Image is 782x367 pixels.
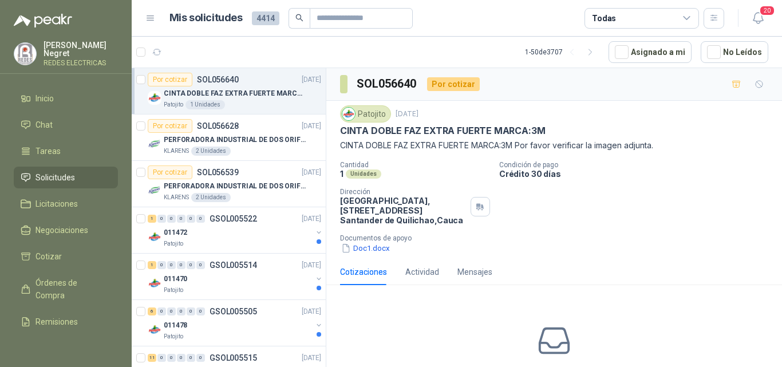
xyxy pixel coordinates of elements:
h1: Mis solicitudes [169,10,243,26]
div: 0 [157,261,166,269]
h3: SOL056640 [357,75,418,93]
div: 0 [167,261,176,269]
div: Todas [592,12,616,25]
img: Company Logo [148,277,161,290]
span: Chat [35,119,53,131]
p: GSOL005505 [210,307,257,315]
img: Company Logo [148,91,161,105]
div: 0 [177,261,185,269]
img: Company Logo [14,43,36,65]
a: Tareas [14,140,118,162]
p: 011478 [164,320,187,331]
a: Negociaciones [14,219,118,241]
a: Por cotizarSOL056539[DATE] Company LogoPERFORADORA INDUSTRIAL DE DOS ORIFICIOSKLARENS2 Unidades [132,161,326,207]
div: 1 - 50 de 3707 [525,43,599,61]
p: REDES ELECTRICAS [44,60,118,66]
a: Chat [14,114,118,136]
span: Órdenes de Compra [35,277,107,302]
div: 0 [177,354,185,362]
img: Company Logo [148,323,161,337]
p: GSOL005515 [210,354,257,362]
p: KLARENS [164,193,189,202]
p: PERFORADORA INDUSTRIAL DE DOS ORIFICIOS [164,135,306,145]
p: [DATE] [302,121,321,132]
div: 0 [187,215,195,223]
div: 0 [157,354,166,362]
p: [GEOGRAPHIC_DATA], [STREET_ADDRESS] Santander de Quilichao , Cauca [340,196,466,225]
span: Inicio [35,92,54,105]
div: Por cotizar [427,77,480,91]
p: PERFORADORA INDUSTRIAL DE DOS ORIFICIOS [164,181,306,192]
div: 0 [167,354,176,362]
button: Doc1.docx [340,242,391,254]
a: Por cotizarSOL056628[DATE] Company LogoPERFORADORA INDUSTRIAL DE DOS ORIFICIOSKLARENS2 Unidades [132,115,326,161]
p: [DATE] [302,214,321,224]
div: 6 [148,307,156,315]
p: SOL056640 [197,76,239,84]
img: Logo peakr [14,14,72,27]
p: SOL056628 [197,122,239,130]
span: Remisiones [35,315,78,328]
p: [DATE] [302,353,321,364]
a: Configuración [14,337,118,359]
div: 11 [148,354,156,362]
p: CINTA DOBLE FAZ EXTRA FUERTE MARCA:3M Por favor verificar la imagen adjunta. [340,139,768,152]
a: 1 0 0 0 0 0 GSOL005514[DATE] Company Logo011470Patojito [148,258,323,295]
p: 1 [340,169,343,179]
p: 011472 [164,227,187,238]
span: 20 [759,5,775,16]
a: Inicio [14,88,118,109]
p: Documentos de apoyo [340,234,777,242]
div: Actividad [405,266,439,278]
div: 0 [177,307,185,315]
p: Patojito [164,286,183,295]
img: Company Logo [148,184,161,198]
div: 0 [196,215,205,223]
img: Company Logo [148,230,161,244]
img: Company Logo [342,108,355,120]
button: 20 [748,8,768,29]
p: [DATE] [302,74,321,85]
p: Condición de pago [499,161,777,169]
div: Unidades [346,169,381,179]
div: Patojito [340,105,391,123]
img: Company Logo [148,137,161,151]
div: 0 [157,307,166,315]
a: Remisiones [14,311,118,333]
p: [DATE] [396,109,418,120]
p: Patojito [164,332,183,341]
p: 011470 [164,274,187,285]
p: CINTA DOBLE FAZ EXTRA FUERTE MARCA:3M [164,88,306,99]
div: Por cotizar [148,119,192,133]
div: 0 [167,215,176,223]
p: KLARENS [164,147,189,156]
p: [DATE] [302,167,321,178]
p: GSOL005514 [210,261,257,269]
p: Cantidad [340,161,490,169]
a: Cotizar [14,246,118,267]
div: 0 [196,354,205,362]
a: Licitaciones [14,193,118,215]
a: Por cotizarSOL056640[DATE] Company LogoCINTA DOBLE FAZ EXTRA FUERTE MARCA:3MPatojito1 Unidades [132,68,326,115]
div: 0 [187,307,195,315]
div: 0 [187,354,195,362]
a: 6 0 0 0 0 0 GSOL005505[DATE] Company Logo011478Patojito [148,305,323,341]
a: Órdenes de Compra [14,272,118,306]
div: Cotizaciones [340,266,387,278]
div: 2 Unidades [191,147,231,156]
div: Por cotizar [148,73,192,86]
span: 4414 [252,11,279,25]
span: search [295,14,303,22]
p: GSOL005522 [210,215,257,223]
span: Tareas [35,145,61,157]
p: [DATE] [302,306,321,317]
div: 0 [196,307,205,315]
div: Por cotizar [148,165,192,179]
div: 2 Unidades [191,193,231,202]
div: 0 [196,261,205,269]
div: 1 [148,215,156,223]
div: 1 Unidades [185,100,225,109]
p: Dirección [340,188,466,196]
span: Cotizar [35,250,62,263]
div: 0 [187,261,195,269]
